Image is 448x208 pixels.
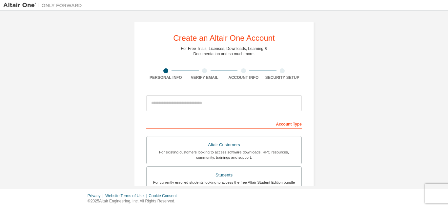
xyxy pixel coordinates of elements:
p: © 2025 Altair Engineering, Inc. All Rights Reserved. [88,198,181,204]
div: Altair Customers [151,140,297,150]
div: Account Type [146,118,302,129]
div: For currently enrolled students looking to access the free Altair Student Edition bundle and all ... [151,180,297,190]
div: Website Terms of Use [105,193,149,198]
div: Privacy [88,193,105,198]
div: For Free Trials, Licenses, Downloads, Learning & Documentation and so much more. [181,46,267,57]
div: Verify Email [185,75,224,80]
div: Students [151,171,297,180]
img: Altair One [3,2,85,9]
div: Create an Altair One Account [173,34,275,42]
div: Account Info [224,75,263,80]
div: For existing customers looking to access software downloads, HPC resources, community, trainings ... [151,150,297,160]
div: Personal Info [146,75,185,80]
div: Security Setup [263,75,302,80]
div: Cookie Consent [149,193,180,198]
